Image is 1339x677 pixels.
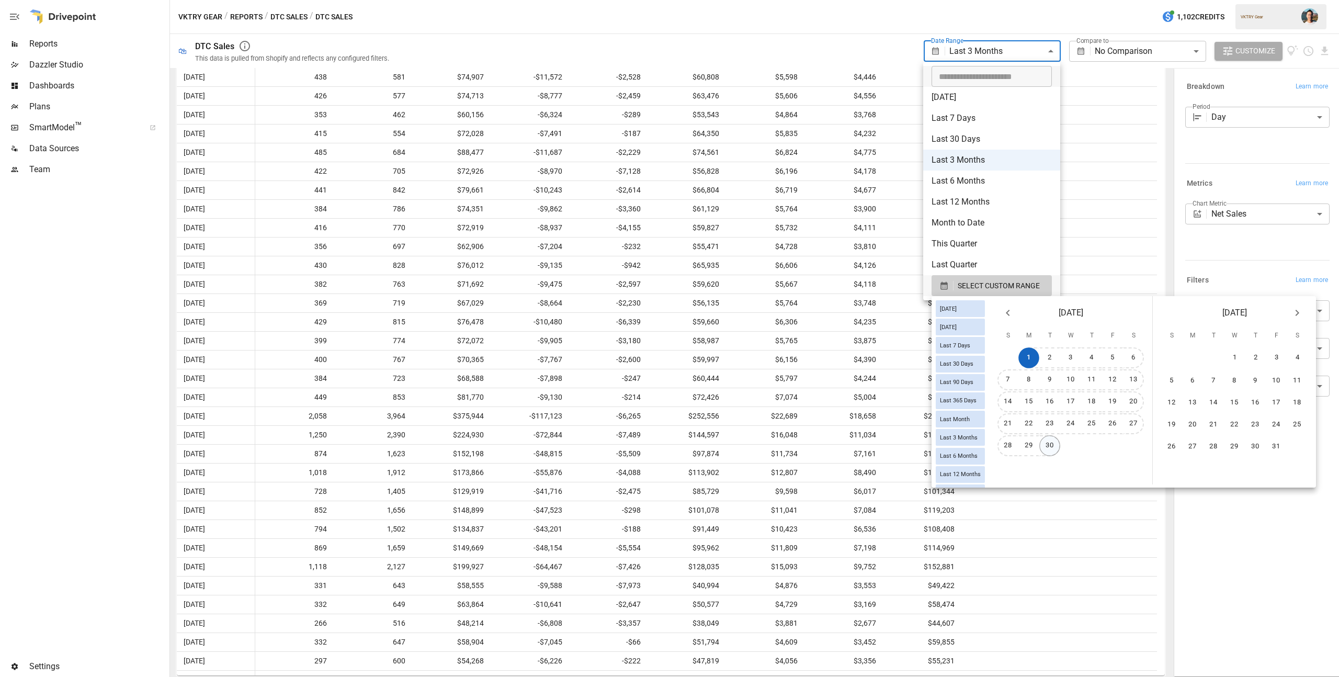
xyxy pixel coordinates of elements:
button: 18 [1287,392,1308,413]
button: 8 [1018,369,1039,390]
button: 9 [1039,369,1060,390]
span: Sunday [1162,325,1181,346]
div: Last 30 Days [936,356,985,373]
button: 11 [1081,369,1102,390]
button: 30 [1245,436,1266,457]
button: 25 [1081,413,1102,434]
span: Sunday [998,325,1017,346]
span: Friday [1103,325,1122,346]
button: 16 [1245,392,1266,413]
button: SELECT CUSTOM RANGE [932,275,1052,296]
button: 24 [1266,414,1287,435]
button: 14 [997,391,1018,412]
button: 13 [1182,392,1203,413]
button: 7 [1203,370,1224,391]
button: 11 [1287,370,1308,391]
button: 15 [1224,392,1245,413]
div: Last 12 Months [936,466,985,483]
span: Last 7 Days [936,342,974,349]
span: Wednesday [1225,325,1244,346]
button: 6 [1182,370,1203,391]
span: Saturday [1124,325,1143,346]
div: [DATE] [936,300,985,317]
span: Last 90 Days [936,379,978,386]
button: Previous month [997,302,1018,323]
span: Last 6 Months [936,453,982,459]
button: 21 [1203,414,1224,435]
button: 20 [1123,391,1144,412]
span: Last 3 Months [936,434,982,441]
button: 28 [1203,436,1224,457]
li: Month to Date [923,212,1060,233]
button: 4 [1081,347,1102,368]
button: 5 [1161,370,1182,391]
span: Last 12 Months [936,471,985,478]
button: 24 [1060,413,1081,434]
button: 26 [1102,413,1123,434]
button: 23 [1039,413,1060,434]
span: Friday [1267,325,1286,346]
button: 12 [1102,369,1123,390]
div: Last 6 Months [936,448,985,465]
li: Last Quarter [923,254,1060,275]
button: 10 [1060,369,1081,390]
span: Last 365 Days [936,397,981,404]
button: 23 [1245,414,1266,435]
span: Thursday [1246,325,1265,346]
button: 4 [1287,347,1308,368]
div: Last 365 Days [936,392,985,409]
button: 29 [1018,435,1039,456]
button: 2 [1039,347,1060,368]
button: 12 [1161,392,1182,413]
button: 10 [1266,370,1287,391]
button: 3 [1060,347,1081,368]
button: 6 [1123,347,1144,368]
button: 5 [1102,347,1123,368]
button: 22 [1224,414,1245,435]
span: Tuesday [1040,325,1059,346]
span: [DATE] [1059,306,1083,320]
div: Last 7 Days [936,337,985,354]
span: [DATE] [936,324,961,331]
button: 20 [1182,414,1203,435]
div: Last Year [936,484,985,501]
button: 9 [1245,370,1266,391]
div: [DATE] [936,319,985,335]
span: Last Month [936,416,974,423]
button: 30 [1039,435,1060,456]
button: 16 [1039,391,1060,412]
li: Last 30 Days [923,129,1060,150]
span: Tuesday [1204,325,1223,346]
button: 19 [1102,391,1123,412]
button: 17 [1060,391,1081,412]
li: Last 3 Months [923,150,1060,171]
button: 3 [1266,347,1287,368]
span: Last 30 Days [936,360,978,367]
button: 27 [1123,413,1144,434]
span: Wednesday [1061,325,1080,346]
button: 7 [997,369,1018,390]
li: Last 7 Days [923,108,1060,129]
span: Monday [1183,325,1202,346]
div: Last 3 Months [936,429,985,446]
li: Last 6 Months [923,171,1060,191]
button: 31 [1266,436,1287,457]
span: [DATE] [1222,306,1247,320]
span: SELECT CUSTOM RANGE [958,279,1040,292]
button: 27 [1182,436,1203,457]
button: 8 [1224,370,1245,391]
li: [DATE] [923,87,1060,108]
span: [DATE] [936,306,961,312]
button: 1 [1018,347,1039,368]
span: Saturday [1288,325,1307,346]
button: 17 [1266,392,1287,413]
span: Thursday [1082,325,1101,346]
button: 29 [1224,436,1245,457]
button: 14 [1203,392,1224,413]
li: Last 12 Months [923,191,1060,212]
button: 18 [1081,391,1102,412]
div: Last Month [936,411,985,427]
button: Next month [1287,302,1308,323]
span: Monday [1019,325,1038,346]
button: 26 [1161,436,1182,457]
